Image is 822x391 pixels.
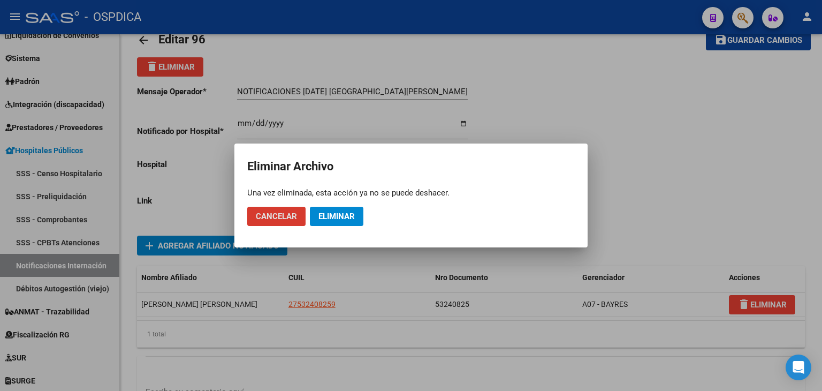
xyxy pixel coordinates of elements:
div: Una vez eliminada, esta acción ya no se puede deshacer. [247,187,575,198]
button: Cancelar [247,207,306,226]
button: Eliminar [310,207,363,226]
span: Cancelar [256,212,297,221]
span: Eliminar [318,212,355,221]
div: Open Intercom Messenger [786,355,811,380]
h2: Eliminar Archivo [247,156,575,177]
